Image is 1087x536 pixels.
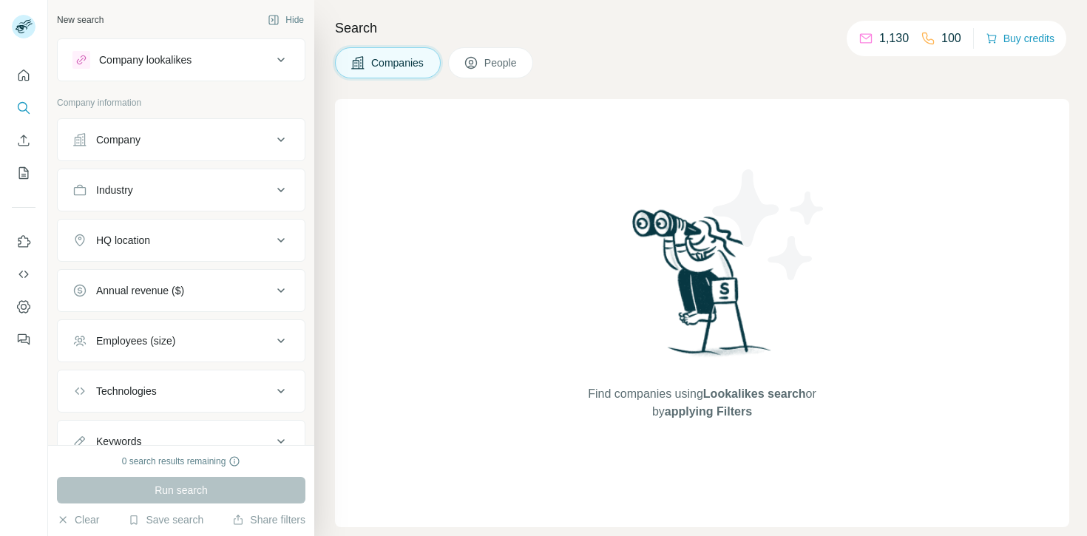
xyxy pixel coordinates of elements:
[96,183,133,197] div: Industry
[57,96,305,109] p: Company information
[96,283,184,298] div: Annual revenue ($)
[12,160,35,186] button: My lists
[58,122,305,157] button: Company
[58,323,305,359] button: Employees (size)
[96,132,140,147] div: Company
[57,512,99,527] button: Clear
[122,455,241,468] div: 0 search results remaining
[96,233,150,248] div: HQ location
[12,228,35,255] button: Use Surfe on LinkedIn
[257,9,314,31] button: Hide
[96,434,141,449] div: Keywords
[335,18,1069,38] h4: Search
[58,223,305,258] button: HQ location
[665,405,752,418] span: applying Filters
[96,333,175,348] div: Employees (size)
[484,55,518,70] span: People
[703,387,806,400] span: Lookalikes search
[57,13,104,27] div: New search
[12,62,35,89] button: Quick start
[58,42,305,78] button: Company lookalikes
[232,512,305,527] button: Share filters
[626,206,779,370] img: Surfe Illustration - Woman searching with binoculars
[941,30,961,47] p: 100
[96,384,157,398] div: Technologies
[99,52,192,67] div: Company lookalikes
[12,261,35,288] button: Use Surfe API
[12,294,35,320] button: Dashboard
[128,512,203,527] button: Save search
[986,28,1054,49] button: Buy credits
[12,127,35,154] button: Enrich CSV
[58,273,305,308] button: Annual revenue ($)
[12,95,35,121] button: Search
[879,30,909,47] p: 1,130
[58,172,305,208] button: Industry
[371,55,425,70] span: Companies
[12,326,35,353] button: Feedback
[702,158,836,291] img: Surfe Illustration - Stars
[58,373,305,409] button: Technologies
[58,424,305,459] button: Keywords
[583,385,820,421] span: Find companies using or by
